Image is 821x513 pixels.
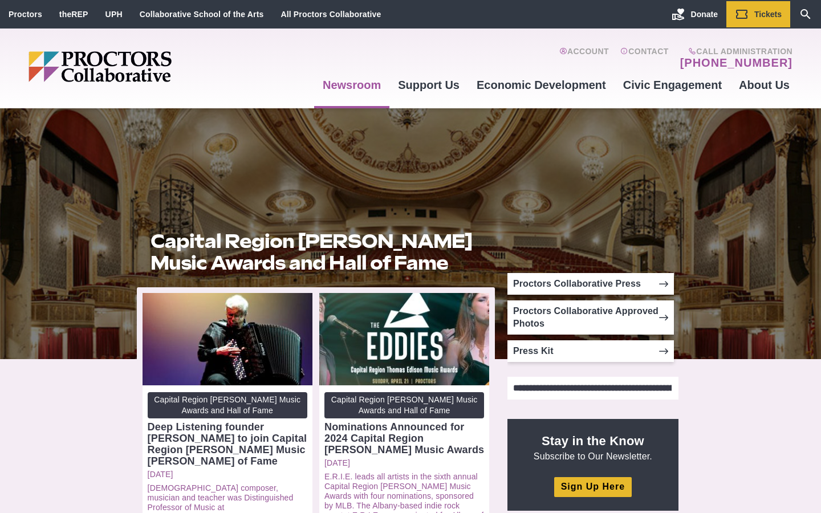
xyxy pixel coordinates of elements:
[507,377,678,400] select: Select category
[542,434,644,448] strong: Stay in the Know
[324,392,484,456] a: Capital Region [PERSON_NAME] Music Awards and Hall of Fame Nominations Announced for 2024 Capital...
[151,230,481,274] h1: Capital Region [PERSON_NAME] Music Awards and Hall of Fame
[507,340,674,362] a: Press Kit
[507,273,674,295] a: Proctors Collaborative Press
[790,1,821,27] a: Search
[677,47,792,56] span: Call Administration
[148,470,307,479] a: [DATE]
[663,1,726,27] a: Donate
[754,10,782,19] span: Tickets
[314,70,389,100] a: Newsroom
[140,10,264,19] a: Collaborative School of the Arts
[691,10,718,19] span: Donate
[281,10,381,19] a: All Proctors Collaborative
[730,70,798,100] a: About Us
[521,433,665,462] p: Subscribe to Our Newsletter.
[468,70,615,100] a: Economic Development
[507,300,674,335] a: Proctors Collaborative Approved Photos
[554,477,632,497] a: Sign Up Here
[148,392,307,467] a: Capital Region [PERSON_NAME] Music Awards and Hall of Fame Deep Listening founder [PERSON_NAME] t...
[324,392,484,419] span: Capital Region [PERSON_NAME] Music Awards and Hall of Fame
[105,10,123,19] a: UPH
[148,392,307,419] span: Capital Region [PERSON_NAME] Music Awards and Hall of Fame
[389,70,468,100] a: Support Us
[324,458,484,468] a: [DATE]
[9,10,42,19] a: Proctors
[324,421,484,455] div: Nominations Announced for 2024 Capital Region [PERSON_NAME] Music Awards
[59,10,88,19] a: theREP
[148,421,307,467] div: Deep Listening founder [PERSON_NAME] to join Capital Region [PERSON_NAME] Music [PERSON_NAME] of ...
[29,51,259,82] img: Proctors logo
[620,47,669,70] a: Contact
[559,47,609,70] a: Account
[726,1,790,27] a: Tickets
[615,70,730,100] a: Civic Engagement
[680,56,792,70] a: [PHONE_NUMBER]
